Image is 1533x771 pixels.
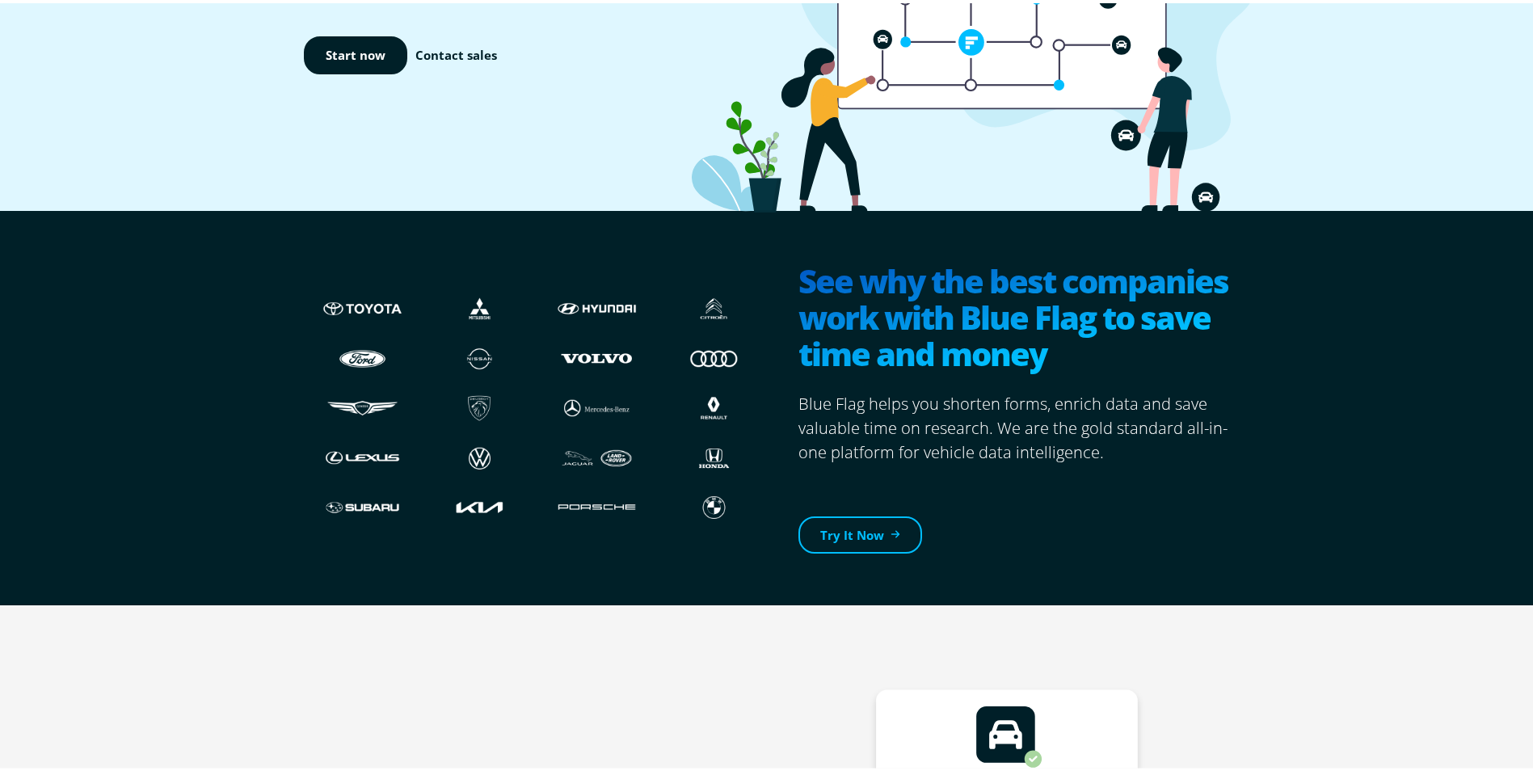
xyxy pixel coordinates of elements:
img: Volkswagen logo [437,440,522,470]
img: Toyota logo [320,290,405,321]
p: Blue Flag helps you shorten forms, enrich data and save valuable time on research. We are the gol... [798,389,1241,461]
img: Lexus logo [320,440,405,470]
img: Audi logo [672,339,756,370]
a: Try It Now [798,513,922,551]
img: Renault logo [672,390,756,420]
img: Ford logo [320,339,405,370]
a: Start now [304,33,407,71]
img: Nissan logo [437,339,522,370]
a: Contact sales [415,43,497,61]
img: Citroen logo [672,290,756,321]
img: Mercedes logo [554,390,639,420]
img: Genesis logo [320,390,405,420]
img: Peugeot logo [437,390,522,420]
img: Hyundai logo [554,290,639,321]
h2: See why the best companies work with Blue Flag to save time and money [798,259,1241,373]
img: Subaru logo [320,489,405,520]
img: BMW logo [672,489,756,520]
img: JLR logo [554,440,639,470]
img: Volvo logo [554,339,639,370]
img: Kia logo [437,489,522,520]
img: Porshce logo [554,489,639,520]
img: Honda logo [672,440,756,470]
img: Mistubishi logo [437,290,522,321]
